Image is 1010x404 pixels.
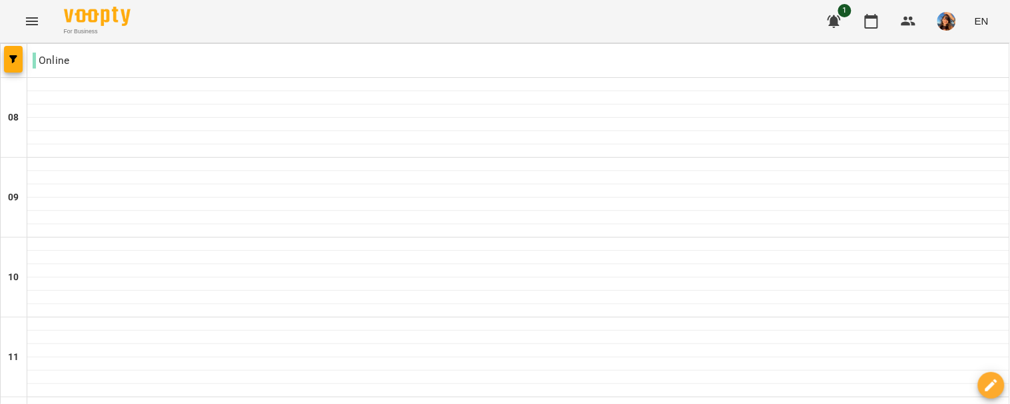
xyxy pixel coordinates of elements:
[8,190,19,205] h6: 09
[33,53,69,69] p: Online
[64,27,130,36] span: For Business
[969,9,994,33] button: EN
[838,4,852,17] span: 1
[937,12,956,31] img: a3cfe7ef423bcf5e9dc77126c78d7dbf.jpg
[64,7,130,26] img: Voopty Logo
[8,270,19,285] h6: 10
[8,110,19,125] h6: 08
[16,5,48,37] button: Menu
[8,350,19,365] h6: 11
[975,14,989,28] span: EN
